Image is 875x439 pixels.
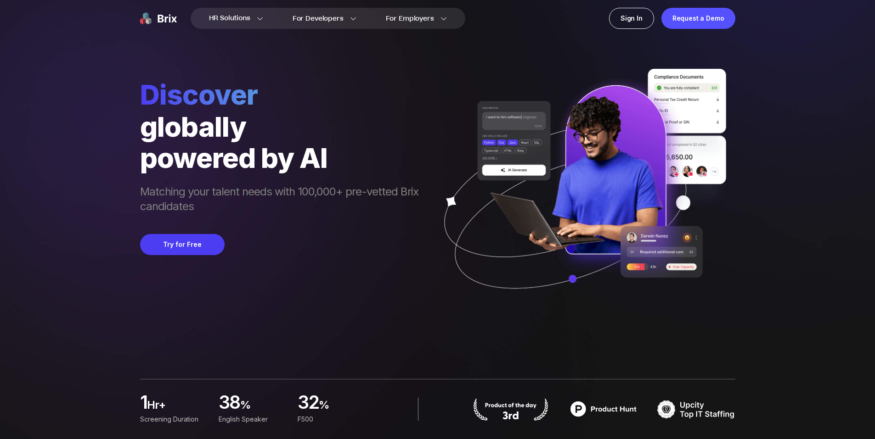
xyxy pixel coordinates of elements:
div: globally [140,111,428,142]
div: F500 [297,414,365,424]
span: Matching your talent needs with 100,000+ pre-vetted Brix candidates [140,184,428,216]
span: hr+ [147,398,208,416]
span: For Employers [386,14,434,23]
div: powered by AI [140,142,428,173]
a: Request a Demo [661,8,735,29]
div: Screening duration [140,414,208,424]
span: 38 [219,394,240,412]
img: product hunt badge [565,398,643,421]
img: product hunt badge [472,398,550,421]
span: 1 [140,394,147,412]
a: Sign In [609,8,654,29]
span: Discover [140,78,428,111]
span: 32 [297,394,319,412]
button: Try for Free [140,234,225,255]
span: % [240,398,287,416]
img: TOP IT STAFFING [657,398,735,421]
span: For Developers [293,14,344,23]
span: HR Solutions [209,11,250,26]
img: ai generate [428,69,735,316]
span: % [319,398,365,416]
div: English Speaker [219,414,286,424]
